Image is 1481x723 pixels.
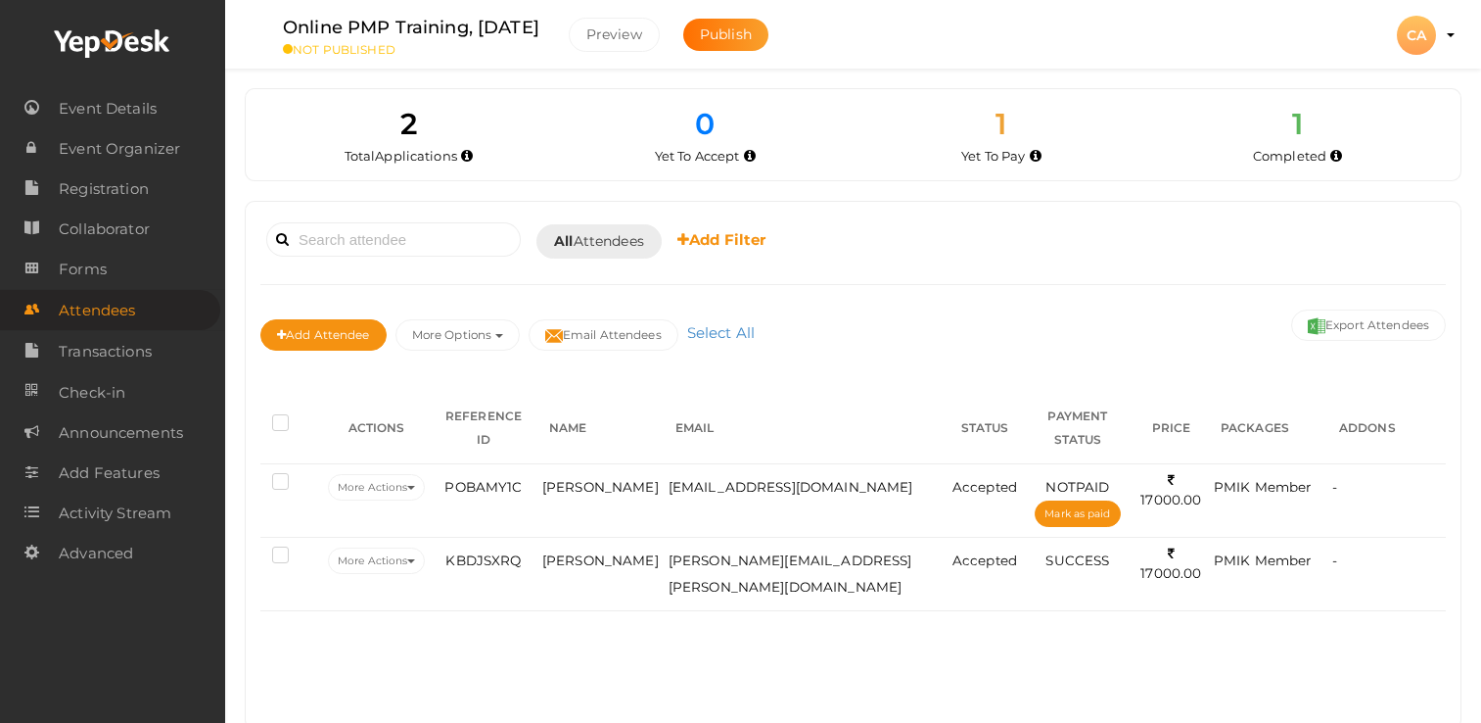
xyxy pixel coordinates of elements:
[59,494,171,533] span: Activity Stream
[554,232,573,250] b: All
[1140,546,1201,582] span: 17000.00
[345,148,457,164] span: Total
[375,148,457,164] span: Applications
[995,106,1006,142] span: 1
[1214,553,1312,568] span: PMIK Member
[529,319,678,351] button: Email Attendees
[1045,479,1109,495] span: NOTPAID
[59,373,125,412] span: Check-in
[1209,393,1327,464] th: PACKAGES
[695,106,715,142] span: 0
[1391,15,1442,56] button: CA
[744,151,756,162] i: Yet to be accepted by organizer
[328,548,425,574] button: More Actions
[655,148,740,164] span: Yet To Accept
[554,231,644,252] span: Attendees
[1308,317,1325,335] img: excel.svg
[323,393,430,464] th: ACTIONS
[961,148,1025,164] span: Yet To Pay
[1332,553,1337,568] span: -
[542,553,659,568] span: [PERSON_NAME]
[700,25,752,43] span: Publish
[682,323,760,342] a: Select All
[59,129,180,169] span: Event Organizer
[59,332,152,371] span: Transactions
[1030,151,1041,162] i: Accepted by organizer and yet to make payment
[1330,151,1342,162] i: Accepted and completed payment succesfully
[1292,106,1303,142] span: 1
[952,553,1017,568] span: Accepted
[1214,479,1312,495] span: PMIK Member
[1022,393,1134,464] th: PAYMENT STATUS
[59,291,135,330] span: Attendees
[260,319,387,351] button: Add Attendee
[948,393,1022,464] th: STATUS
[59,169,149,209] span: Registration
[683,19,768,51] button: Publish
[569,18,660,52] button: Preview
[400,106,417,142] span: 2
[59,250,107,289] span: Forms
[445,553,521,568] span: KBDJSXRQ
[1397,26,1436,44] profile-pic: CA
[59,89,157,128] span: Event Details
[1332,479,1337,495] span: -
[59,534,133,573] span: Advanced
[1045,553,1109,568] span: SUCCESS
[1140,472,1201,508] span: 17000.00
[952,479,1017,495] span: Accepted
[542,479,659,495] span: [PERSON_NAME]
[445,409,522,447] span: REFERENCE ID
[1397,16,1436,55] div: CA
[283,42,539,57] small: NOT PUBLISHED
[283,14,539,42] label: Online PMP Training, [DATE]
[1291,310,1446,341] button: Export Attendees
[1035,501,1120,527] button: Mark as paid
[537,393,664,464] th: NAME
[328,474,425,501] button: More Actions
[395,319,520,351] button: More Options
[59,454,160,493] span: Add Features
[1253,148,1326,164] span: Completed
[669,553,912,595] span: [PERSON_NAME][EMAIL_ADDRESS][PERSON_NAME][DOMAIN_NAME]
[669,479,913,495] span: [EMAIL_ADDRESS][DOMAIN_NAME]
[677,230,766,249] b: Add Filter
[545,327,563,345] img: mail-filled.svg
[1044,507,1110,520] span: Mark as paid
[59,210,150,249] span: Collaborator
[664,393,948,464] th: EMAIL
[461,151,473,162] i: Total number of applications
[266,222,521,257] input: Search attendee
[444,479,522,495] span: POBAMY1C
[1327,393,1446,464] th: ADDONS
[1134,393,1209,464] th: PRICE
[59,413,183,453] span: Announcements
